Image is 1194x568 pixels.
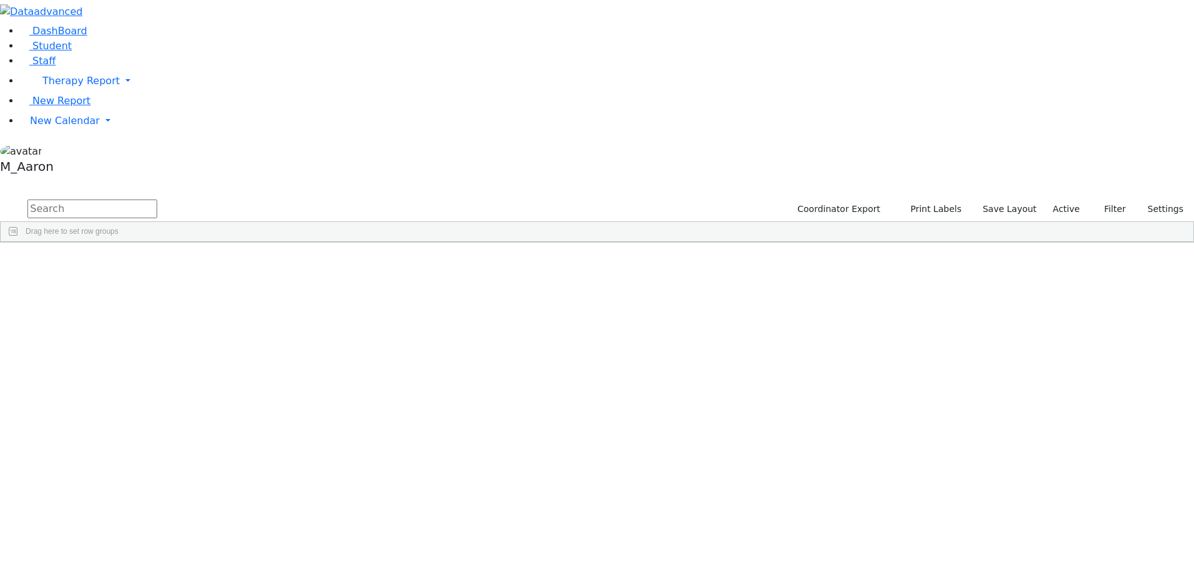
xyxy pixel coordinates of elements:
a: Staff [20,55,56,67]
a: New Report [20,95,90,107]
span: New Calendar [30,115,100,127]
a: Student [20,40,72,52]
span: Drag here to set row groups [26,227,119,236]
button: Filter [1088,200,1132,219]
input: Search [27,200,157,218]
label: Active [1047,200,1085,219]
span: Therapy Report [42,75,120,87]
button: Coordinator Export [789,200,886,219]
span: Student [32,40,72,52]
span: Staff [32,55,56,67]
button: Print Labels [896,200,967,219]
a: Therapy Report [20,69,1194,94]
button: Save Layout [977,200,1042,219]
span: DashBoard [32,25,87,37]
a: New Calendar [20,108,1194,133]
button: Settings [1132,200,1189,219]
span: New Report [32,95,90,107]
a: DashBoard [20,25,87,37]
